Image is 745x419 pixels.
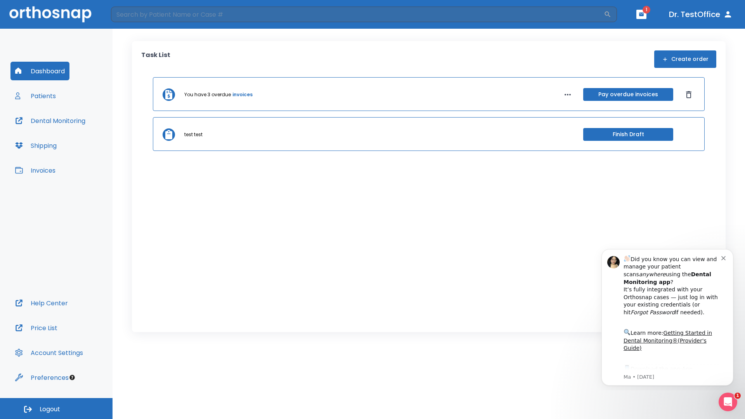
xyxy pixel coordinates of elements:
[9,6,92,22] img: Orthosnap
[666,7,736,21] button: Dr. TestOffice
[184,91,231,98] p: You have 3 overdue
[10,111,90,130] button: Dental Monitoring
[34,132,132,139] p: Message from Ma, sent 5w ago
[10,319,62,337] button: Price List
[590,242,745,390] iframe: Intercom notifications message
[735,393,741,399] span: 1
[69,374,76,381] div: Tooltip anchor
[40,405,60,414] span: Logout
[654,50,716,68] button: Create order
[10,343,88,362] button: Account Settings
[719,393,737,411] iframe: Intercom live chat
[34,124,103,138] a: App Store
[132,12,138,18] button: Dismiss notification
[683,88,695,101] button: Dismiss
[10,161,60,180] button: Invoices
[643,6,650,14] span: 1
[10,136,61,155] button: Shipping
[111,7,604,22] input: Search by Patient Name or Case #
[583,128,673,141] button: Finish Draft
[583,88,673,101] button: Pay overdue invoices
[141,50,170,68] p: Task List
[232,91,253,98] a: invoices
[34,122,132,161] div: Download the app: | ​ Let us know if you need help getting started!
[10,294,73,312] button: Help Center
[10,368,73,387] button: Preferences
[10,87,61,105] button: Patients
[10,62,69,80] button: Dashboard
[184,131,203,138] p: test test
